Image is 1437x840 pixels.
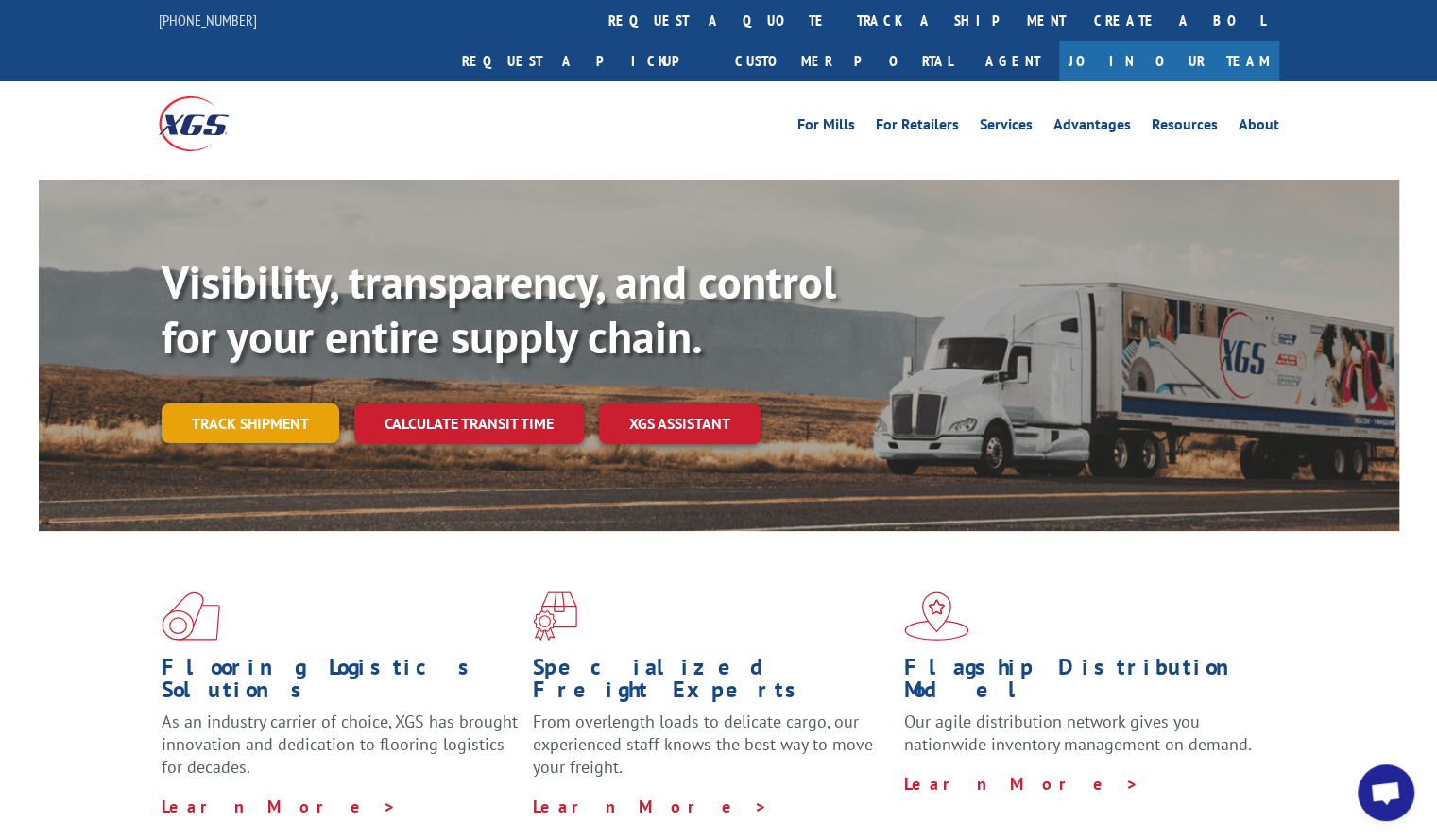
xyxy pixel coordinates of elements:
a: Advantages [1053,117,1131,138]
a: Request a pickup [448,41,721,81]
a: About [1239,117,1279,138]
div: Open chat [1358,764,1414,821]
img: xgs-icon-focused-on-flooring-red [533,591,577,641]
a: For Mills [797,117,855,138]
a: Agent [967,41,1059,81]
a: Calculate transit time [354,403,584,444]
h1: Specialized Freight Experts [533,656,890,711]
a: [PHONE_NUMBER] [159,10,257,29]
a: For Retailers [876,117,959,138]
h1: Flagship Distribution Model [904,656,1261,711]
a: Track shipment [162,403,339,443]
h1: Flooring Logistics Solutions [162,656,519,711]
a: Customer Portal [721,41,967,81]
a: Learn More > [533,796,768,817]
a: XGS ASSISTANT [599,403,761,444]
span: As an industry carrier of choice, XGS has brought innovation and dedication to flooring logistics... [162,711,518,778]
a: Learn More > [162,796,397,817]
p: From overlength loads to delicate cargo, our experienced staff knows the best way to move your fr... [533,711,890,795]
img: xgs-icon-total-supply-chain-intelligence-red [162,591,220,641]
span: Our agile distribution network gives you nationwide inventory management on demand. [904,711,1252,755]
a: Resources [1152,117,1218,138]
a: Services [980,117,1033,138]
a: Learn More > [904,773,1139,795]
img: xgs-icon-flagship-distribution-model-red [904,591,969,641]
b: Visibility, transparency, and control for your entire supply chain. [162,252,836,366]
a: Join Our Team [1059,41,1279,81]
